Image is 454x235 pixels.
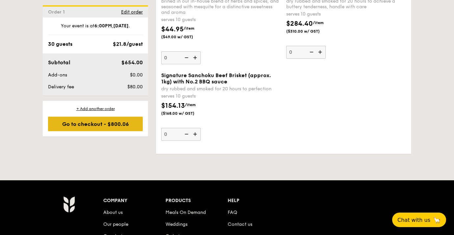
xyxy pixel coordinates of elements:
button: Chat with us🦙 [392,213,446,227]
div: serves 10 guests [286,11,406,17]
span: /item [184,26,194,31]
span: $284.40 [286,20,313,28]
a: Our people [103,221,128,227]
span: Edit order [121,9,143,15]
div: Your event is at , . [48,23,143,35]
span: /item [185,103,196,107]
div: dry rubbed and smoked for 20 hours to perfection [161,86,281,92]
span: Delivery fee [48,84,74,90]
span: Add-ons [48,72,67,78]
span: Subtotal [48,59,70,66]
strong: [DATE] [113,23,129,29]
a: Weddings [165,221,188,227]
span: $0.00 [130,72,143,78]
a: Contact us [228,221,252,227]
span: 🦙 [433,216,441,224]
div: + Add another order [48,106,143,111]
img: AYc88T3wAAAABJRU5ErkJggg== [63,196,75,213]
div: serves 10 guests [161,16,281,23]
span: Chat with us [397,217,430,223]
strong: 6:00PM [94,23,112,29]
img: icon-reduce.1d2dbef1.svg [306,46,316,58]
a: FAQ [228,210,237,215]
img: icon-add.58712e84.svg [191,51,201,64]
span: Signature Sanchoku Beef Brisket (approx. 1kg) with No.2 BBQ sauce [161,72,271,85]
span: Order 1 [48,9,67,15]
input: Signature Sanchoku Beef Brisket (approx. 1kg) with No.2 BBQ saucedry rubbed and smoked for 20 hou... [161,128,201,141]
a: Meals On Demand [165,210,206,215]
div: Help [228,196,290,205]
span: $154.13 [161,102,185,110]
input: 20-hour Sanchoku Short Ribs (3 Ribs)dry rubbed and smoked for 20 hours to achieve a buttery tende... [286,46,326,59]
span: $654.00 [121,59,143,66]
div: 30 guests [48,40,72,48]
span: $80.00 [127,84,143,90]
img: icon-reduce.1d2dbef1.svg [181,128,191,140]
span: /item [313,20,324,25]
div: Company [103,196,165,205]
input: Smoked Mesquite Whole Chickenbrined in our in-house blend of herbs and spices, and seasoned with ... [161,51,201,64]
div: serves 10 guests [161,93,281,100]
img: icon-reduce.1d2dbef1.svg [181,51,191,64]
div: Go to checkout - $800.06 [48,117,143,131]
span: $44.95 [161,25,184,33]
span: ($168.00 w/ GST) [161,111,206,116]
div: Products [165,196,228,205]
div: $21.8/guest [113,40,143,48]
span: ($310.00 w/ GST) [286,29,331,34]
a: About us [103,210,123,215]
span: ($49.00 w/ GST) [161,34,206,40]
img: icon-add.58712e84.svg [316,46,326,58]
img: icon-add.58712e84.svg [191,128,201,140]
